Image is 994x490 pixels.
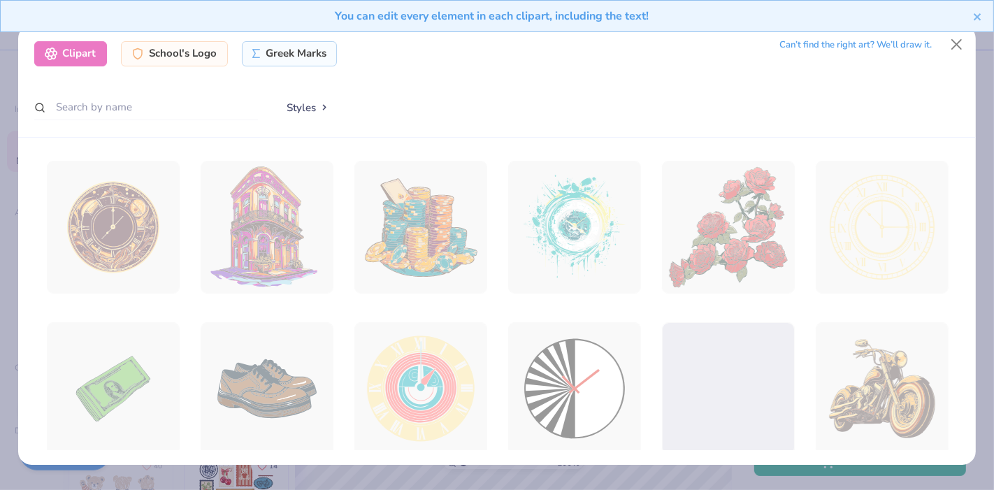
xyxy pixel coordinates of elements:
div: Greek Marks [242,41,338,66]
input: Search by name [34,94,258,120]
button: Styles [272,94,345,121]
div: You can edit every element in each clipart, including the text! [11,8,973,24]
div: School's Logo [121,41,228,66]
button: close [973,8,983,24]
button: Close [944,31,970,58]
div: Clipart [34,41,107,66]
div: Can’t find the right art? We’ll draw it. [780,33,932,57]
